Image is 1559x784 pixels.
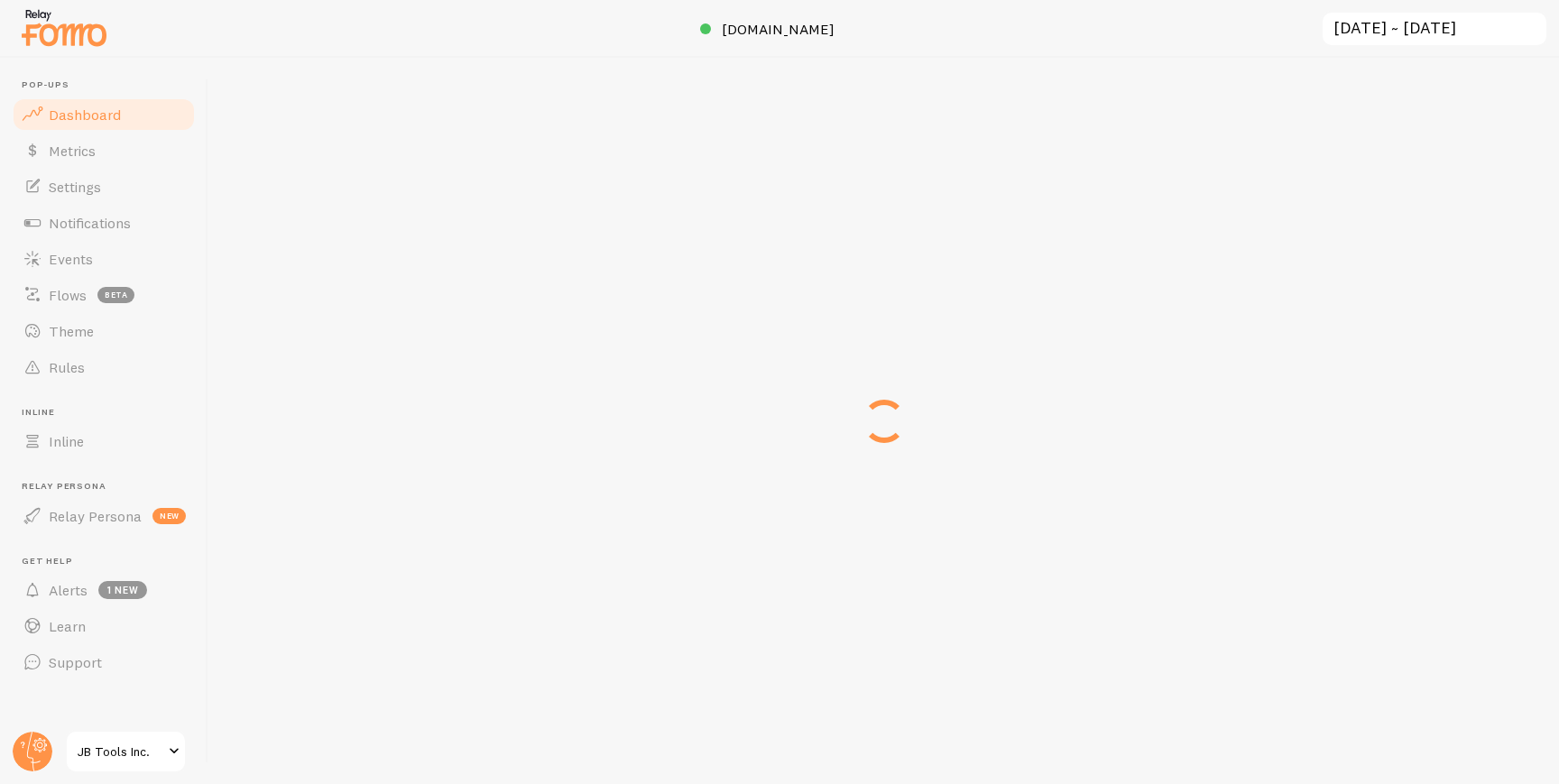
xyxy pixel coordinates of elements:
span: Pop-ups [22,79,197,91]
span: Get Help [22,556,197,567]
span: Alerts [49,581,88,599]
span: Rules [49,358,85,376]
span: Settings [49,178,101,196]
a: Support [11,644,197,680]
a: JB Tools Inc. [65,730,187,773]
a: Metrics [11,133,197,169]
span: Learn [49,617,86,635]
a: Inline [11,423,197,459]
a: Alerts 1 new [11,572,197,608]
a: Flows beta [11,277,197,313]
a: Dashboard [11,97,197,133]
span: Metrics [49,142,96,160]
span: 1 new [98,581,147,599]
span: new [152,508,186,524]
a: Relay Persona new [11,498,197,534]
span: Relay Persona [49,507,142,525]
span: Inline [49,432,84,450]
a: Events [11,241,197,277]
span: JB Tools Inc. [78,741,163,762]
a: Settings [11,169,197,205]
span: Inline [22,407,197,419]
span: Support [49,653,102,671]
img: fomo-relay-logo-orange.svg [19,5,109,51]
span: Theme [49,322,94,340]
a: Rules [11,349,197,385]
a: Learn [11,608,197,644]
a: Theme [11,313,197,349]
span: Relay Persona [22,481,197,493]
span: Dashboard [49,106,121,124]
span: Notifications [49,214,131,232]
a: Notifications [11,205,197,241]
span: Events [49,250,93,268]
span: beta [97,287,134,303]
span: Flows [49,286,87,304]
